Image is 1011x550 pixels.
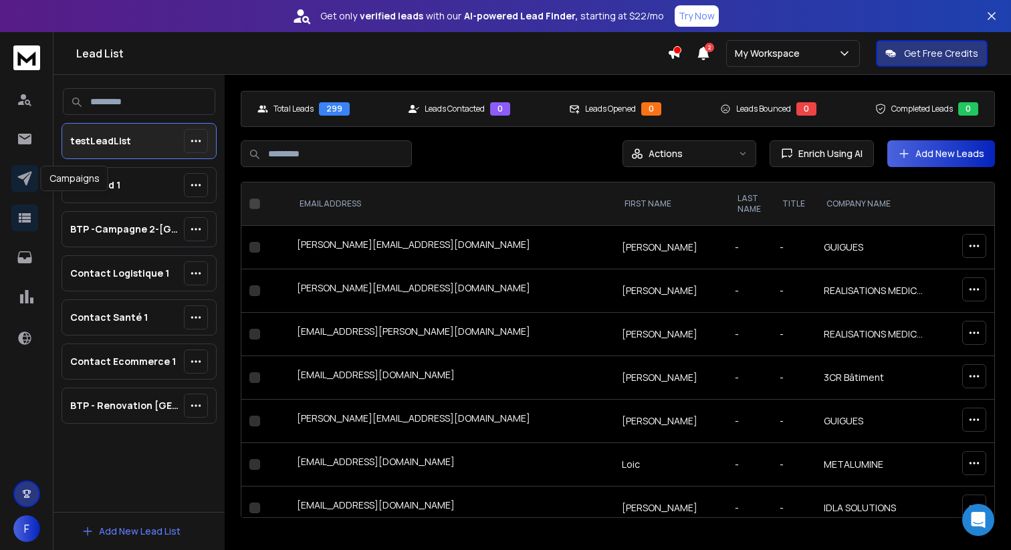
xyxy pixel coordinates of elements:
[297,455,606,474] div: [EMAIL_ADDRESS][DOMAIN_NAME]
[816,400,933,443] td: GUIGUES
[727,356,772,400] td: -
[51,79,120,88] div: Domain Overview
[297,238,606,257] div: [PERSON_NAME][EMAIL_ADDRESS][DOMAIN_NAME]
[70,355,176,368] p: Contact Ecommerce 1
[772,487,816,530] td: -
[887,140,995,167] button: Add New Leads
[772,182,816,226] th: title
[614,356,727,400] td: [PERSON_NAME]
[705,43,714,52] span: 2
[736,104,791,114] p: Leads Bounced
[148,79,225,88] div: Keywords by Traffic
[36,78,47,88] img: tab_domain_overview_orange.svg
[727,182,772,226] th: LAST NAME
[41,166,108,191] div: Campaigns
[297,281,606,300] div: [PERSON_NAME][EMAIL_ADDRESS][DOMAIN_NAME]
[289,182,614,226] th: EMAIL ADDRESS
[614,182,727,226] th: FIRST NAME
[727,313,772,356] td: -
[675,5,719,27] button: Try Now
[71,518,191,545] button: Add New Lead List
[816,313,933,356] td: REALISATIONS MEDICALES ET INDUSTRIELLES
[958,102,978,116] div: 0
[35,35,95,45] div: Domain: [URL]
[13,515,40,542] button: F
[796,102,816,116] div: 0
[772,269,816,313] td: -
[37,21,66,32] div: v 4.0.25
[70,223,179,236] p: BTP -Campagne 2-[GEOGRAPHIC_DATA]
[898,147,984,160] a: Add New Leads
[614,443,727,487] td: Loic
[614,313,727,356] td: [PERSON_NAME]
[13,45,40,70] img: logo
[425,104,485,114] p: Leads Contacted
[891,104,953,114] p: Completed Leads
[614,400,727,443] td: [PERSON_NAME]
[772,313,816,356] td: -
[904,47,978,60] p: Get Free Credits
[962,504,994,536] div: Open Intercom Messenger
[133,78,144,88] img: tab_keywords_by_traffic_grey.svg
[21,21,32,32] img: logo_orange.svg
[816,487,933,530] td: IDLA SOLUTIONS
[772,356,816,400] td: -
[70,311,148,324] p: Contact Santé 1
[793,147,863,160] span: Enrich Using AI
[816,269,933,313] td: REALISATIONS MEDICALES ET INDUSTRIELLES
[727,226,772,269] td: -
[876,40,988,67] button: Get Free Credits
[360,9,423,23] strong: verified leads
[273,104,314,114] p: Total Leads
[735,47,805,60] p: My Workspace
[816,356,933,400] td: 3CR Bâtiment
[21,35,32,45] img: website_grey.svg
[490,102,510,116] div: 0
[816,182,933,226] th: Company Name
[319,102,350,116] div: 299
[727,269,772,313] td: -
[679,9,715,23] p: Try Now
[70,267,169,280] p: Contact Logistique 1
[614,269,727,313] td: [PERSON_NAME]
[770,140,874,167] button: Enrich Using AI
[727,487,772,530] td: -
[641,102,661,116] div: 0
[649,147,683,160] p: Actions
[816,226,933,269] td: GUIGUES
[297,325,606,343] div: [EMAIL_ADDRESS][PERSON_NAME][DOMAIN_NAME]
[297,368,606,387] div: [EMAIL_ADDRESS][DOMAIN_NAME]
[816,443,933,487] td: METALUMINE
[297,499,606,517] div: [EMAIL_ADDRESS][DOMAIN_NAME]
[297,412,606,430] div: [PERSON_NAME][EMAIL_ADDRESS][DOMAIN_NAME]
[727,443,772,487] td: -
[727,400,772,443] td: -
[772,400,816,443] td: -
[585,104,636,114] p: Leads Opened
[464,9,578,23] strong: AI-powered Lead Finder,
[614,487,727,530] td: [PERSON_NAME]
[320,9,664,23] p: Get only with our starting at $22/mo
[772,443,816,487] td: -
[76,45,667,61] h1: Lead List
[772,226,816,269] td: -
[614,226,727,269] td: [PERSON_NAME]
[70,134,131,148] p: testLeadList
[70,399,179,412] p: BTP - Renovation [GEOGRAPHIC_DATA]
